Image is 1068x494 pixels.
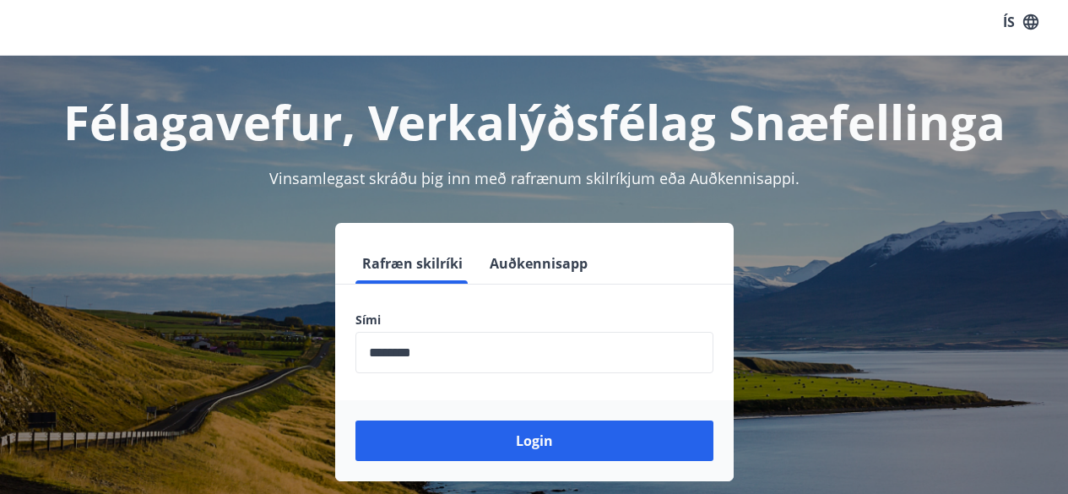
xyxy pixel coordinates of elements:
button: Login [355,421,713,461]
h1: Félagavefur, Verkalýðsfélag Snæfellinga [20,90,1048,154]
span: Vinsamlegast skráðu þig inn með rafrænum skilríkjum eða Auðkennisappi. [269,168,800,188]
button: Auðkennisapp [483,243,594,284]
button: Rafræn skilríki [355,243,469,284]
button: ÍS [994,7,1048,37]
label: Sími [355,312,713,328]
